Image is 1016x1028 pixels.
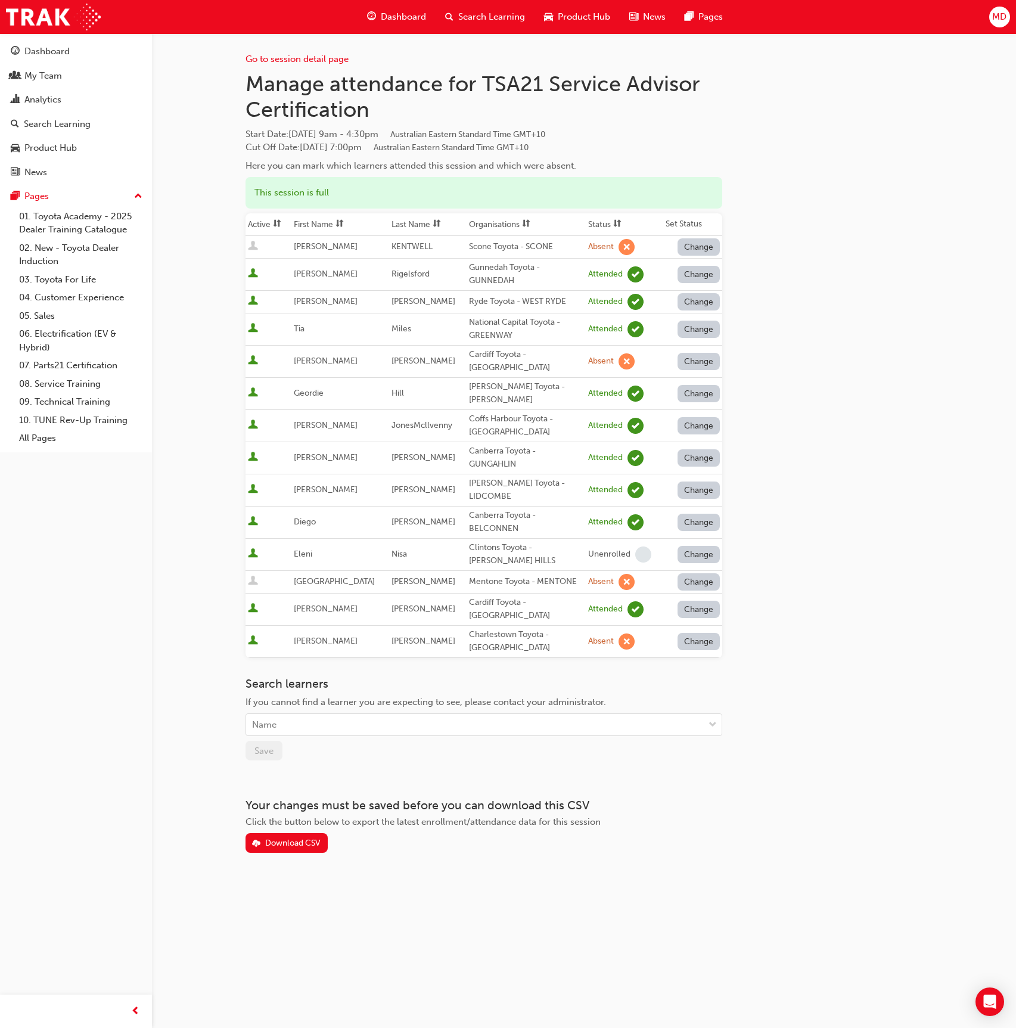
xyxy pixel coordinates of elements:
[11,143,20,154] span: car-icon
[627,482,644,498] span: learningRecordVerb_ATTEND-icon
[975,987,1004,1016] div: Open Intercom Messenger
[588,517,623,528] div: Attended
[11,95,20,105] span: chart-icon
[392,636,455,646] span: [PERSON_NAME]
[294,452,358,462] span: [PERSON_NAME]
[14,375,147,393] a: 08. Service Training
[588,420,623,431] div: Attended
[246,741,282,760] button: Save
[469,348,583,375] div: Cardiff Toyota - [GEOGRAPHIC_DATA]
[469,261,583,288] div: Gunnedah Toyota - GUNNEDAH
[248,548,258,560] span: User is active
[678,238,720,256] button: Change
[469,380,583,407] div: [PERSON_NAME] Toyota - [PERSON_NAME]
[14,356,147,375] a: 07. Parts21 Certification
[14,393,147,411] a: 09. Technical Training
[627,386,644,402] span: learningRecordVerb_ATTEND-icon
[389,213,467,236] th: Toggle SortBy
[678,601,720,618] button: Change
[14,288,147,307] a: 04. Customer Experience
[469,596,583,623] div: Cardiff Toyota - [GEOGRAPHIC_DATA]
[678,266,720,283] button: Change
[469,295,583,309] div: Ryde Toyota - WEST RYDE
[246,833,328,853] button: Download CSV
[254,746,274,756] span: Save
[246,816,601,827] span: Click the button below to export the latest enrollment/attendance data for this session
[5,137,147,159] a: Product Hub
[14,271,147,289] a: 03. Toyota For Life
[643,10,666,24] span: News
[24,141,77,155] div: Product Hub
[678,546,720,563] button: Change
[535,5,620,29] a: car-iconProduct Hub
[248,576,258,588] span: User is inactive
[392,452,455,462] span: [PERSON_NAME]
[678,514,720,531] button: Change
[588,549,630,560] div: Unenrolled
[698,10,723,24] span: Pages
[445,10,453,24] span: search-icon
[294,576,375,586] span: [GEOGRAPHIC_DATA]
[24,69,62,83] div: My Team
[291,213,389,236] th: Toggle SortBy
[678,417,720,434] button: Change
[367,10,376,24] span: guage-icon
[392,549,407,559] span: Nisa
[14,207,147,239] a: 01. Toyota Academy - 2025 Dealer Training Catalogue
[627,321,644,337] span: learningRecordVerb_ATTEND-icon
[248,268,258,280] span: User is active
[6,4,101,30] img: Trak
[294,296,358,306] span: [PERSON_NAME]
[294,324,305,334] span: Tia
[24,45,70,58] div: Dashboard
[709,718,717,733] span: down-icon
[522,219,530,229] span: sorting-icon
[685,10,694,24] span: pages-icon
[24,93,61,107] div: Analytics
[248,355,258,367] span: User is active
[5,65,147,87] a: My Team
[294,356,358,366] span: [PERSON_NAME]
[246,71,722,123] h1: Manage attendance for TSA21 Service Advisor Certification
[588,576,614,588] div: Absent
[14,325,147,356] a: 06. Electrification (EV & Hybrid)
[678,449,720,467] button: Change
[588,452,623,464] div: Attended
[392,296,455,306] span: [PERSON_NAME]
[392,356,455,366] span: [PERSON_NAME]
[392,388,404,398] span: Hill
[24,190,49,203] div: Pages
[469,541,583,568] div: Clintons Toyota - [PERSON_NAME] HILLS
[246,677,722,691] h3: Search learners
[248,387,258,399] span: User is active
[992,10,1006,24] span: MD
[294,269,358,279] span: [PERSON_NAME]
[469,575,583,589] div: Mentone Toyota - MENTONE
[374,142,529,153] span: Australian Eastern Standard Time GMT+10
[588,324,623,335] div: Attended
[558,10,610,24] span: Product Hub
[294,636,358,646] span: [PERSON_NAME]
[246,128,722,141] span: Start Date :
[627,514,644,530] span: learningRecordVerb_ATTEND-icon
[246,697,606,707] span: If you cannot find a learner you are expecting to see, please contact your administrator.
[989,7,1010,27] button: MD
[248,323,258,335] span: User is active
[588,269,623,280] div: Attended
[678,385,720,402] button: Change
[5,41,147,63] a: Dashboard
[5,113,147,135] a: Search Learning
[358,5,436,29] a: guage-iconDashboard
[134,189,142,204] span: up-icon
[11,119,19,130] span: search-icon
[619,239,635,255] span: learningRecordVerb_ABSENT-icon
[392,269,430,279] span: Rigelsford
[5,162,147,184] a: News
[619,633,635,650] span: learningRecordVerb_ABSENT-icon
[294,549,312,559] span: Eleni
[246,159,722,173] div: Here you can mark which learners attended this session and which were absent.
[469,445,583,471] div: Canberra Toyota - GUNGAHLIN
[392,241,433,251] span: KENTWELL
[14,239,147,271] a: 02. New - Toyota Dealer Induction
